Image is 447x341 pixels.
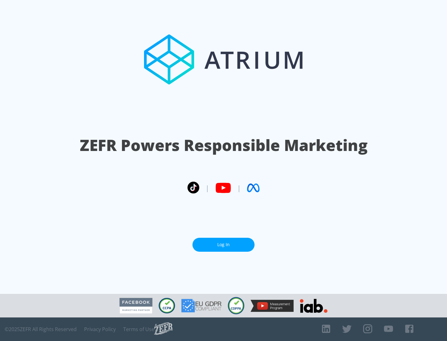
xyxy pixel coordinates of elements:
img: Facebook Marketing Partner [120,298,152,314]
img: YouTube Measurement Program [251,300,294,312]
img: COPPA Compliant [228,297,244,314]
a: Privacy Policy [84,326,116,332]
h1: ZEFR Powers Responsible Marketing [80,135,368,156]
a: Terms of Use [123,326,154,332]
img: GDPR Compliant [181,299,222,312]
span: | [205,183,209,193]
img: IAB [300,299,327,313]
span: © 2025 ZEFR All Rights Reserved [5,326,77,332]
img: CCPA Compliant [159,298,175,313]
span: | [237,183,241,193]
a: Log In [192,238,255,252]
